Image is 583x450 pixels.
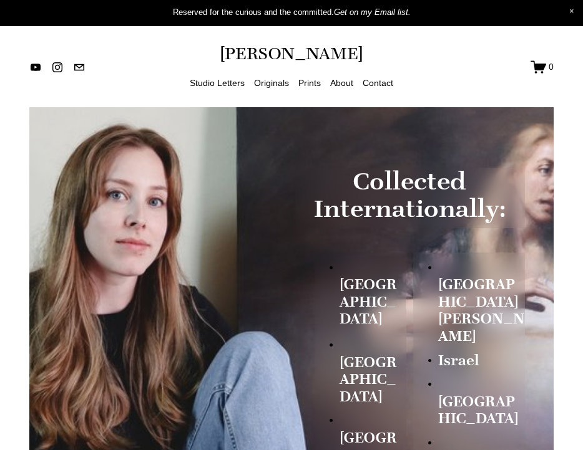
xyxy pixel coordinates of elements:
span: 0 [549,61,554,72]
a: Contact [363,75,393,91]
strong: [GEOGRAPHIC_DATA] [340,275,397,328]
a: Studio Letters [190,75,245,91]
strong: [GEOGRAPHIC_DATA] [340,353,397,406]
a: YouTube [29,61,42,74]
a: About [330,75,353,91]
a: 0 items in cart [531,59,554,75]
a: [PERSON_NAME] [220,42,363,64]
strong: [GEOGRAPHIC_DATA][PERSON_NAME] [438,275,524,345]
a: Originals [254,75,289,91]
strong: [GEOGRAPHIC_DATA] [438,392,519,428]
strong: Collected Internationally: [314,165,506,224]
a: Prints [298,75,321,91]
strong: Israel [438,351,479,370]
a: instagram-unauth [51,61,64,74]
a: jennifermariekeller@gmail.com [73,61,86,74]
